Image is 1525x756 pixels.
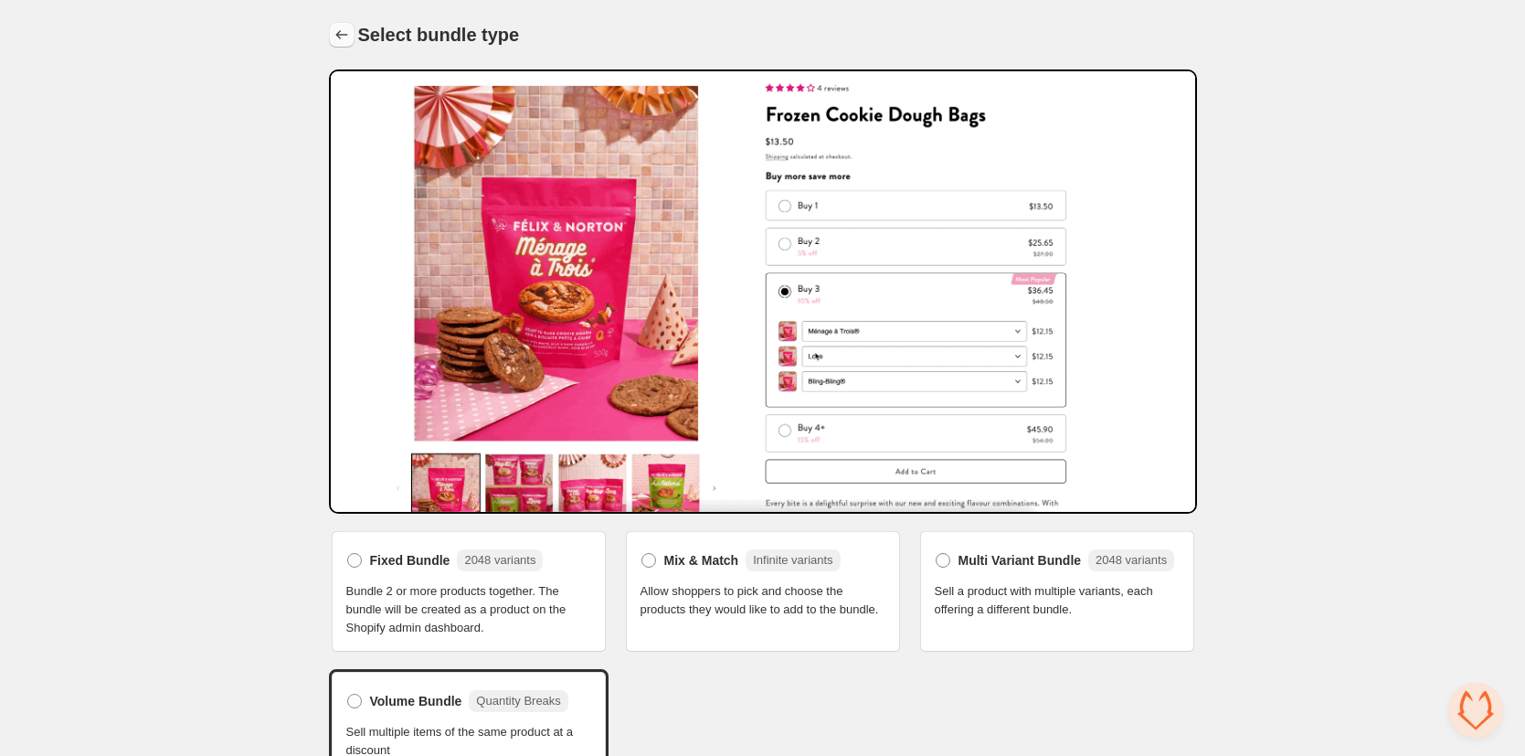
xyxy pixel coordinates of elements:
span: Sell a product with multiple variants, each offering a different bundle. [935,582,1180,619]
span: Mix & Match [664,551,739,570]
img: Bundle Preview [329,69,1197,514]
h1: Select bundle type [358,24,520,46]
span: 2048 variants [464,553,535,567]
span: Fixed Bundle [370,551,450,570]
span: Quantity Breaks [476,694,561,708]
span: Bundle 2 or more products together. The bundle will be created as a product on the Shopify admin ... [346,582,591,637]
div: Open chat [1448,683,1503,738]
span: 2048 variants [1096,553,1167,567]
span: Multi Variant Bundle [958,551,1082,570]
span: Allow shoppers to pick and choose the products they would like to add to the bundle. [641,582,885,619]
span: Infinite variants [753,553,832,567]
button: Back [329,22,355,48]
span: Volume Bundle [370,692,462,710]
